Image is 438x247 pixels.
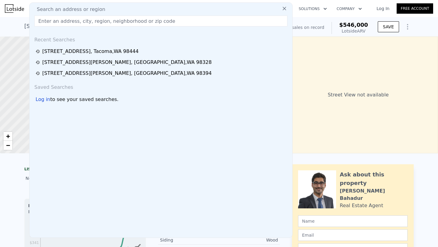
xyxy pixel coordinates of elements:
div: Ask about this property [340,170,408,187]
div: Real Estate Agent [340,202,383,209]
input: Email [298,229,408,241]
div: Price per Square Foot [28,209,85,218]
tspan: $341 [30,241,39,245]
div: Median Sale [28,203,142,209]
div: [PERSON_NAME] Bahadur [340,187,408,202]
div: [STREET_ADDRESS][PERSON_NAME] , [GEOGRAPHIC_DATA] , WA 98394 [42,70,212,77]
span: to see your saved searches. [50,96,118,103]
div: Street View not available [278,37,438,153]
a: Zoom out [3,141,12,150]
div: Recent Searches [32,31,290,46]
span: − [6,141,10,149]
button: Company [332,3,367,14]
div: [STREET_ADDRESS] , [GEOGRAPHIC_DATA] , WA 98328 [24,22,171,30]
tspan: $386 [30,233,39,238]
input: Enter an address, city, region, neighborhood or zip code [34,16,287,26]
div: [STREET_ADDRESS][PERSON_NAME] , [GEOGRAPHIC_DATA] , WA 98328 [42,59,212,66]
div: Wood [219,237,278,243]
button: Show Options [401,21,414,33]
span: Search an address or region [32,6,105,13]
span: + [6,132,10,140]
div: Log in [36,96,50,103]
span: $546,000 [339,22,368,28]
button: Solutions [294,3,332,14]
a: Log In [369,5,397,12]
img: Lotside [5,4,24,13]
input: Name [298,215,408,227]
div: No sales history record for this property. [24,173,146,184]
div: Saved Searches [32,79,290,93]
div: LISTING & SALE HISTORY [24,167,146,173]
div: Siding [160,237,219,243]
a: Free Account [397,3,433,14]
button: SAVE [378,21,399,32]
div: Lotside ARV [339,28,368,34]
a: [STREET_ADDRESS][PERSON_NAME], [GEOGRAPHIC_DATA],WA 98394 [36,70,288,77]
a: [STREET_ADDRESS][PERSON_NAME], [GEOGRAPHIC_DATA],WA 98328 [36,59,288,66]
div: [STREET_ADDRESS] , Tacoma , WA 98444 [42,48,139,55]
a: [STREET_ADDRESS], Tacoma,WA 98444 [36,48,288,55]
a: Zoom in [3,132,12,141]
